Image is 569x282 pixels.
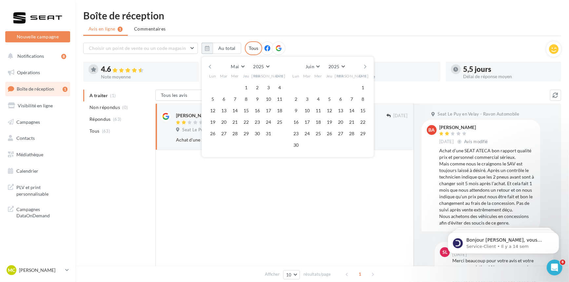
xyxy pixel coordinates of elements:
button: Tous les avis [155,90,221,101]
button: 6 [219,94,229,104]
a: MC [PERSON_NAME] [5,264,70,276]
button: 21 [347,117,357,127]
button: Au total [202,43,241,54]
button: 12 [324,106,334,116]
button: 14 [230,106,240,116]
span: [PERSON_NAME] [335,73,369,79]
span: Juin [305,64,314,69]
span: [DATE] [439,139,454,145]
button: 10 [283,270,300,279]
button: 28 [230,129,240,139]
a: Calendrier [4,164,71,178]
button: 10 [264,94,273,104]
button: 3 [302,94,312,104]
button: 11 [275,94,284,104]
button: 2025 [250,62,272,71]
div: Note moyenne [101,75,194,79]
button: 1 [358,83,368,93]
div: [PERSON_NAME] [439,125,489,130]
button: 16 [291,117,301,127]
button: 10 [302,106,312,116]
button: 4 [313,94,323,104]
button: 8 [358,94,368,104]
span: 8 [560,260,565,265]
button: 9 [252,94,262,104]
span: Bonjour [PERSON_NAME], vous n'avez pas encore souscrit au module Marketing Direct ? Pour cela, c'... [29,19,112,70]
span: (63) [102,128,110,134]
button: Nouvelle campagne [5,31,70,42]
button: 11 [313,106,323,116]
button: 29 [358,129,368,139]
button: 22 [358,117,368,127]
span: 2025 [328,64,339,69]
button: Mai [228,62,247,71]
button: 9 [291,106,301,116]
div: Taux de réponse [343,74,435,79]
button: 25 [275,117,284,127]
button: 21 [230,117,240,127]
button: Choisir un point de vente ou un code magasin [83,43,198,54]
span: [DATE] [393,113,408,119]
a: Visibilité en ligne [4,99,71,113]
button: 3 [264,83,273,93]
button: 30 [252,129,262,139]
p: [PERSON_NAME] [19,267,63,273]
button: 30 [291,140,301,150]
div: 8 [61,54,66,59]
button: 20 [336,117,345,127]
button: 12 [208,106,218,116]
button: 2 [291,94,301,104]
button: 20 [219,117,229,127]
button: 13 [336,106,345,116]
button: 18 [313,117,323,127]
span: Lun [292,73,300,79]
button: 31 [264,129,273,139]
span: Ba [429,127,435,133]
span: Visibilité en ligne [18,103,53,108]
div: Achat d'une SEAT ATECA bon rapport qualité prix et personnel commercial sérieux. Mais comme nous ... [439,147,535,226]
span: Opérations [17,70,40,75]
span: Tous les avis [161,92,187,98]
span: MC [8,267,15,273]
button: 27 [336,129,345,139]
button: 7 [230,94,240,104]
div: 1 [63,87,68,92]
span: Mer [314,73,322,79]
button: 24 [264,117,273,127]
button: 19 [324,117,334,127]
button: 22 [241,117,251,127]
button: 23 [252,117,262,127]
span: Jeu [326,73,333,79]
div: 5,5 jours [463,66,556,73]
span: Avis modifié [464,139,488,144]
div: Délai de réponse moyen [463,74,556,79]
a: Campagnes [4,115,71,129]
span: Seat Le Puy en Velay - Ravon Automobile [182,127,264,133]
p: Message from Service-Client, sent Il y a 14 sem [29,25,113,31]
button: 23 [291,129,301,139]
button: 17 [264,106,273,116]
span: PLV et print personnalisable [16,183,68,197]
div: 4.6 [101,66,194,73]
iframe: Intercom live chat [547,260,562,275]
button: 5 [324,94,334,104]
button: 14 [347,106,357,116]
span: Médiathèque [16,152,43,157]
span: Mer [231,73,239,79]
span: Seat Le Puy en Velay - Ravon Automobile [438,111,519,117]
a: Campagnes DataOnDemand [4,202,71,222]
span: Mar [220,73,228,79]
button: 8 [241,94,251,104]
span: Notifications [17,53,44,59]
a: Boîte de réception1 [4,82,71,96]
span: Répondus [89,116,111,122]
button: 26 [324,129,334,139]
button: 6 [336,94,345,104]
span: Tous [89,128,99,134]
button: 16 [252,106,262,116]
a: Opérations [4,66,71,79]
span: 1 [355,269,365,279]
